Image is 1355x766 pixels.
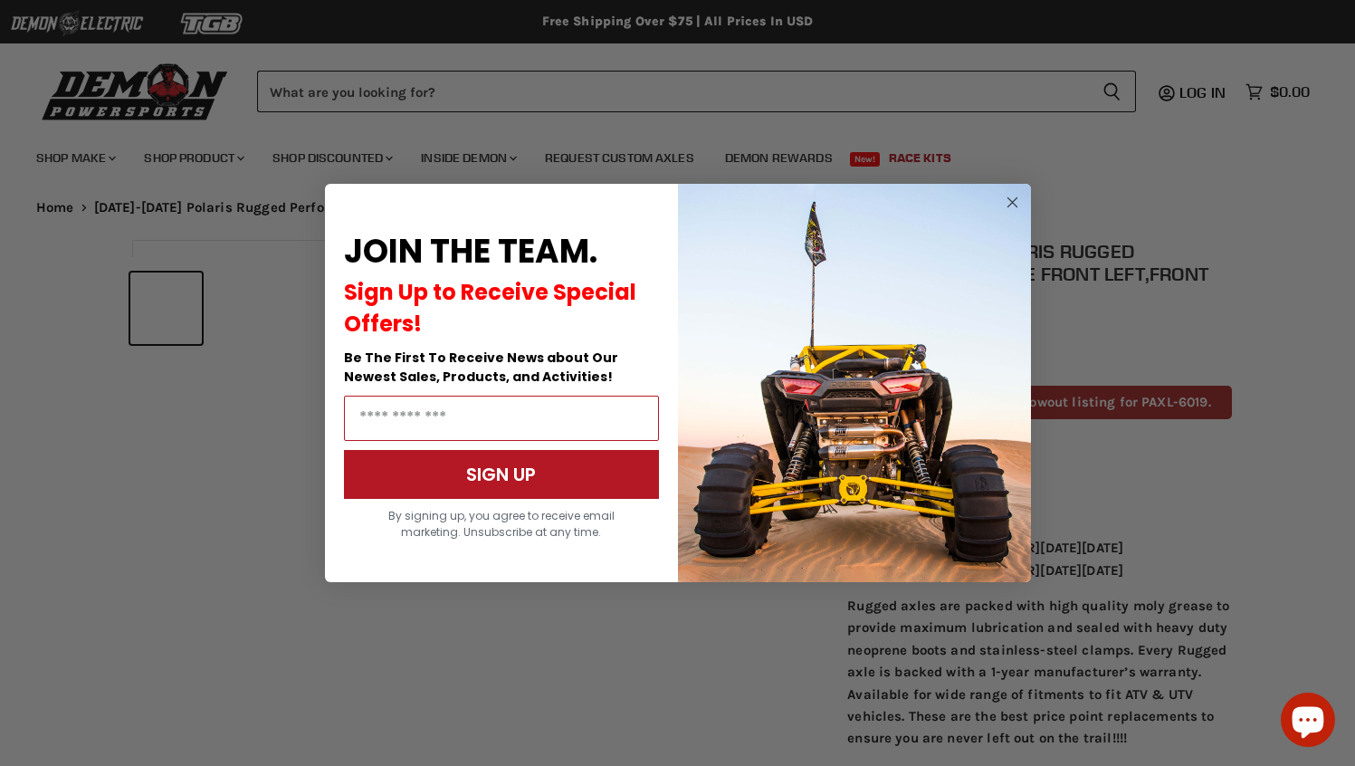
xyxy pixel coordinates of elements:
[1275,693,1341,752] inbox-online-store-chat: Shopify online store chat
[344,228,597,274] span: JOIN THE TEAM.
[344,450,659,499] button: SIGN UP
[678,184,1031,582] img: a9095488-b6e7-41ba-879d-588abfab540b.jpeg
[388,508,615,540] span: By signing up, you agree to receive email marketing. Unsubscribe at any time.
[344,277,636,339] span: Sign Up to Receive Special Offers!
[344,349,618,386] span: Be The First To Receive News about Our Newest Sales, Products, and Activities!
[344,396,659,441] input: Email Address
[1001,191,1024,214] button: Close dialog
